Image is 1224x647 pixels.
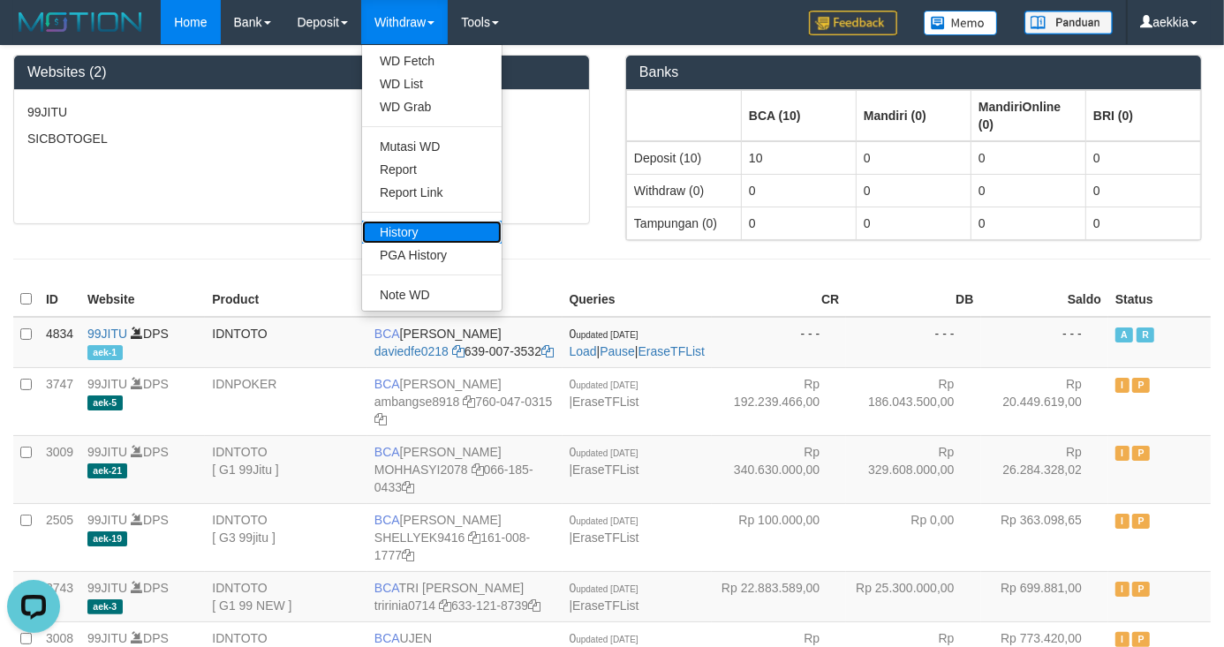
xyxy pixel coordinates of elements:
[367,367,563,435] td: [PERSON_NAME] 760-047-0315
[570,327,638,341] span: 0
[27,103,576,121] p: 99JITU
[846,503,980,571] td: Rp 0,00
[971,174,1086,207] td: 0
[39,435,80,503] td: 3009
[87,327,127,341] a: 99JITU
[572,598,638,613] a: EraseTFList
[846,367,980,435] td: Rp 186.043.500,00
[374,412,387,426] a: Copy 7600470315 to clipboard
[39,367,80,435] td: 3747
[80,503,205,571] td: DPS
[971,90,1086,141] th: Group: activate to sort column ascending
[367,571,563,621] td: TRI [PERSON_NAME] 633-121-8739
[570,513,639,545] span: |
[205,435,367,503] td: IDNTOTO [ G1 99Jitu ]
[570,513,638,527] span: 0
[570,377,639,409] span: |
[570,344,597,358] a: Load
[981,571,1108,621] td: Rp 699.881,00
[639,64,1188,80] h3: Banks
[627,174,742,207] td: Withdraw (0)
[857,141,971,175] td: 0
[80,317,205,368] td: DPS
[1132,632,1150,647] span: Paused
[570,445,639,477] span: |
[846,435,980,503] td: Rp 329.608.000,00
[981,317,1108,368] td: - - -
[712,367,846,435] td: Rp 192.239.466,00
[205,367,367,435] td: IDNPOKER
[87,513,127,527] a: 99JITU
[367,435,563,503] td: [PERSON_NAME] 066-185-0433
[528,598,540,613] a: Copy 6331218739 to clipboard
[80,571,205,621] td: DPS
[576,330,638,340] span: updated [DATE]
[846,571,980,621] td: Rp 25.300.000,00
[1132,514,1150,529] span: Paused
[87,531,127,546] span: aek-19
[1108,282,1211,317] th: Status
[1132,582,1150,597] span: Paused
[1115,582,1130,597] span: Inactive
[374,598,435,613] a: tririnia0714
[374,530,465,545] a: SHELLYEK9416
[439,598,451,613] a: Copy tririnia0714 to clipboard
[1137,327,1154,342] span: Running
[1115,514,1130,529] span: Inactive
[857,174,971,207] td: 0
[27,64,576,80] h3: Websites (2)
[742,90,857,141] th: Group: activate to sort column ascending
[981,282,1108,317] th: Saldo
[374,581,399,595] span: BCA
[1086,207,1201,239] td: 0
[362,283,502,306] a: Note WD
[846,317,980,368] td: - - -
[13,9,147,35] img: MOTION_logo.png
[627,90,742,141] th: Group: activate to sort column ascending
[87,345,122,360] span: aek-1
[971,141,1086,175] td: 0
[472,463,484,477] a: Copy MOHHASYI2078 to clipboard
[374,513,400,527] span: BCA
[80,367,205,435] td: DPS
[87,463,127,478] span: aek-21
[572,530,638,545] a: EraseTFList
[374,631,400,645] span: BCA
[809,11,897,35] img: Feedback.jpg
[570,581,639,613] span: |
[362,72,502,95] a: WD List
[374,344,449,358] a: daviedfe0218
[857,90,971,141] th: Group: activate to sort column ascending
[981,503,1108,571] td: Rp 363.098,65
[1086,90,1201,141] th: Group: activate to sort column ascending
[570,581,638,595] span: 0
[452,344,465,358] a: Copy daviedfe0218 to clipboard
[362,158,502,181] a: Report
[27,130,576,147] p: SICBOTOGEL
[39,503,80,571] td: 2505
[576,516,638,526] span: updated [DATE]
[576,584,638,594] span: updated [DATE]
[742,207,857,239] td: 0
[205,317,367,368] td: IDNTOTO
[87,631,127,645] a: 99JITU
[712,317,846,368] td: - - -
[846,282,980,317] th: DB
[7,7,60,60] button: Open LiveChat chat widget
[362,181,502,204] a: Report Link
[468,530,480,545] a: Copy SHELLYEK9416 to clipboard
[362,135,502,158] a: Mutasi WD
[80,435,205,503] td: DPS
[402,548,414,562] a: Copy 1610081777 to clipboard
[576,635,638,644] span: updated [DATE]
[1132,378,1150,393] span: Paused
[1086,141,1201,175] td: 0
[367,503,563,571] td: [PERSON_NAME] 161-008-1777
[570,327,706,358] span: | |
[572,395,638,409] a: EraseTFList
[541,344,554,358] a: Copy 6390073532 to clipboard
[362,244,502,267] a: PGA History
[1024,11,1113,34] img: panduan.png
[463,395,475,409] a: Copy ambangse8918 to clipboard
[1115,378,1130,393] span: Inactive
